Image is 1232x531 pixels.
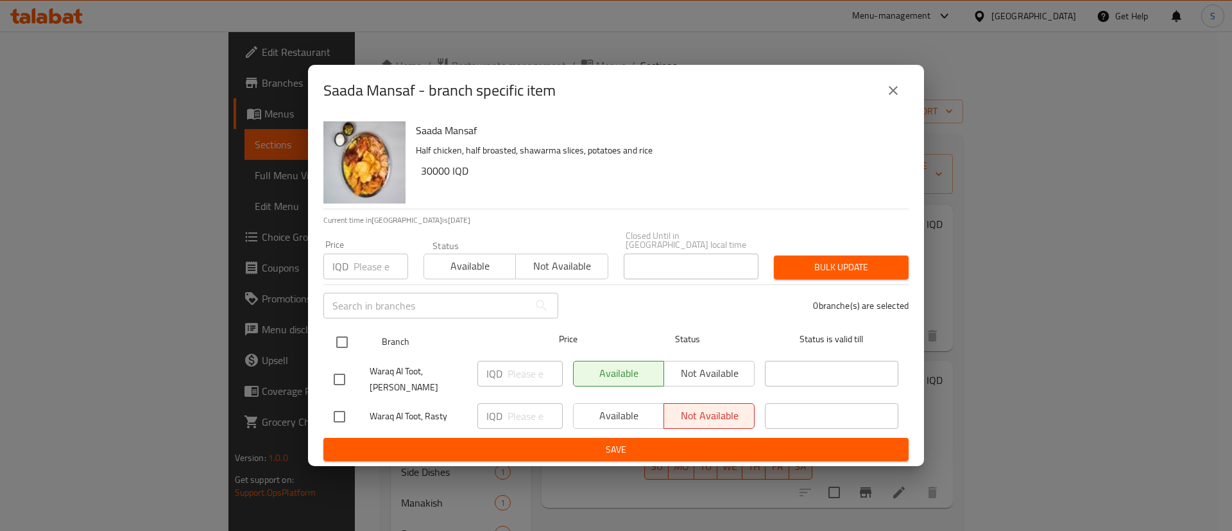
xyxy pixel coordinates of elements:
span: Not available [521,257,603,275]
p: IQD [486,408,502,424]
input: Please enter price [354,254,408,279]
input: Please enter price [508,361,563,387]
span: Waraq Al Toot, [PERSON_NAME] [370,363,467,396]
button: Available [424,254,516,279]
button: Bulk update [774,256,909,279]
h6: Saada Mansaf [416,121,898,139]
button: Not available [515,254,608,279]
button: close [878,75,909,106]
input: Please enter price [508,403,563,429]
span: Waraq Al Toot, Rasty [370,408,467,424]
p: 0 branche(s) are selected [813,299,909,312]
p: IQD [332,259,348,274]
span: Save [334,442,898,458]
img: Saada Mansaf [323,121,406,204]
h2: Saada Mansaf - branch specific item [323,80,556,101]
button: Save [323,438,909,462]
h6: 30000 IQD [421,162,898,180]
p: Current time in [GEOGRAPHIC_DATA] is [DATE] [323,214,909,226]
p: Half chicken, half broasted, shawarma slices, potatoes and rice [416,143,898,159]
input: Search in branches [323,293,529,318]
span: Status [621,331,755,347]
span: Status is valid till [765,331,898,347]
span: Available [429,257,511,275]
p: IQD [486,366,502,381]
span: Bulk update [784,259,898,275]
span: Price [526,331,611,347]
span: Branch [382,334,515,350]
